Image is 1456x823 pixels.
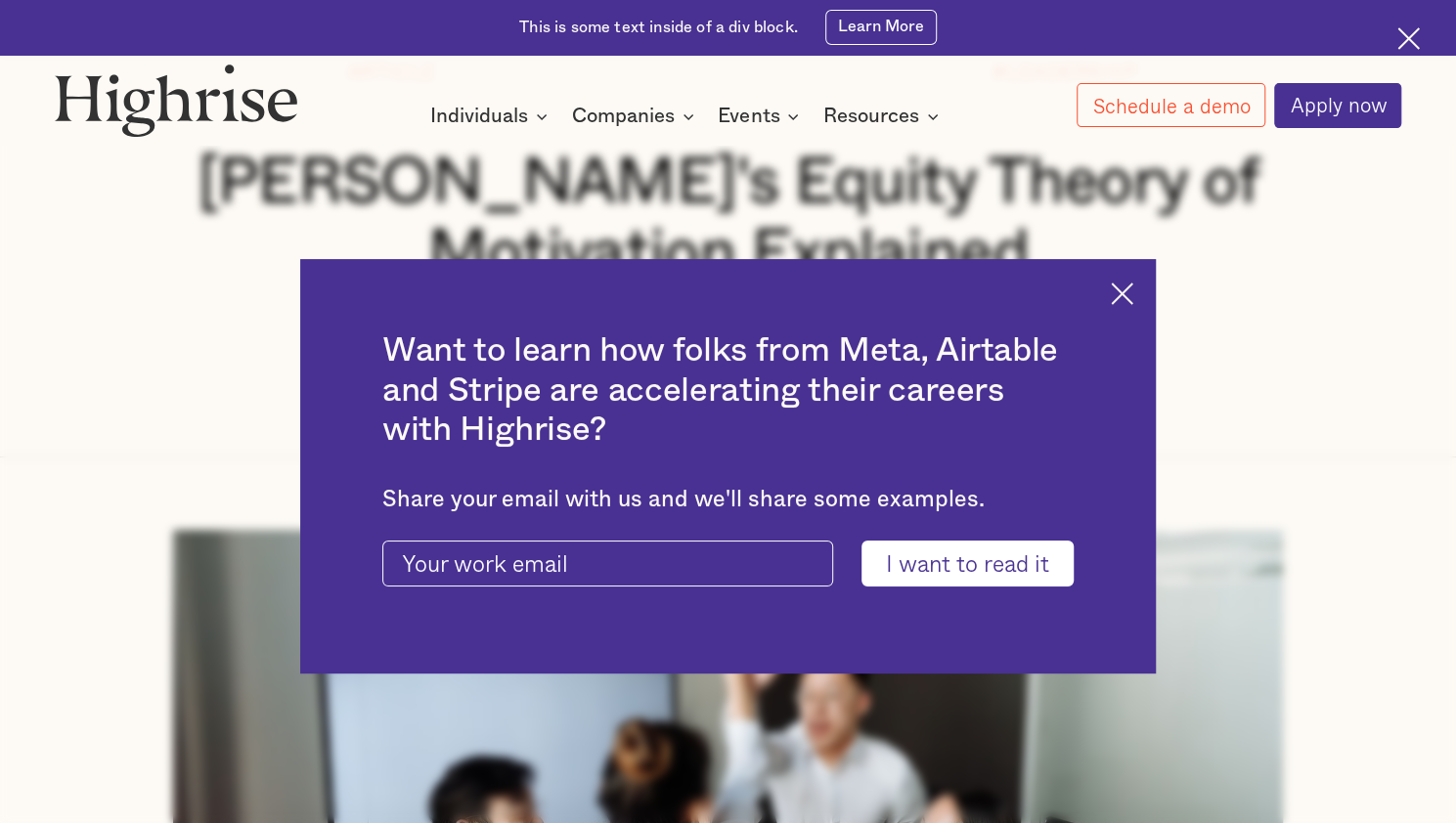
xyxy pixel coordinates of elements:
div: Individuals [430,105,528,128]
form: current-ascender-blog-article-modal-form [382,541,1074,586]
input: I want to read it [861,541,1075,586]
div: This is some text inside of a div block. [519,17,798,38]
h2: Want to learn how folks from Meta, Airtable and Stripe are accelerating their careers with Highrise? [382,331,1074,450]
div: Events [718,105,805,128]
div: Resources [823,105,919,128]
img: Cross icon [1397,27,1420,50]
a: Learn More [825,10,937,45]
div: Companies [572,105,700,128]
div: Individuals [430,105,553,128]
input: Your work email [382,541,833,586]
div: Events [718,105,779,128]
img: Highrise logo [55,64,298,137]
div: Resources [823,105,945,128]
div: Share your email with us and we'll share some examples. [382,487,1074,513]
a: Schedule a demo [1077,83,1264,127]
div: Companies [572,105,675,128]
img: Cross icon [1111,282,1133,305]
a: Apply now [1274,83,1401,128]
